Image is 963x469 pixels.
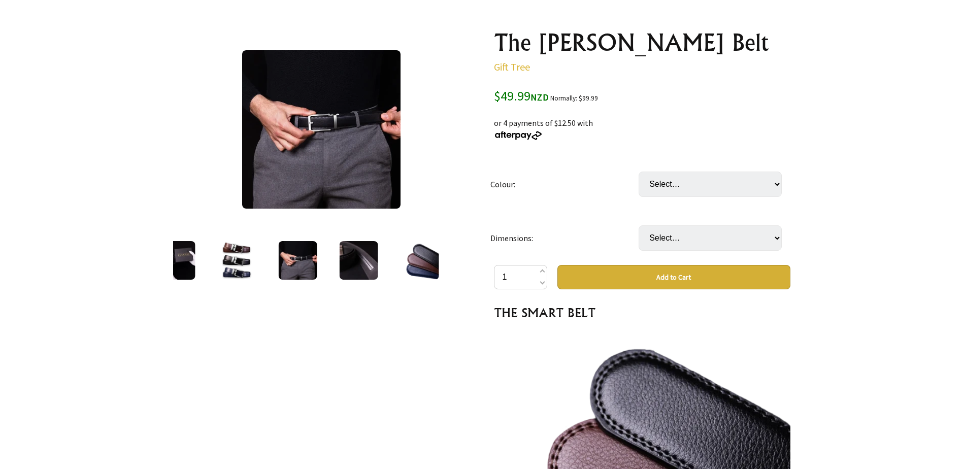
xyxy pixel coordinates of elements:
small: Normally: $99.99 [550,94,598,103]
td: Dimensions: [490,211,639,265]
img: The Buckley Belt [278,241,317,280]
td: Colour: [490,157,639,211]
img: Afterpay [494,131,543,140]
h3: THE SMART BELT [494,305,790,321]
img: The Buckley Belt [217,241,256,280]
span: $49.99 [494,87,549,104]
a: Gift Tree [494,60,530,73]
img: The Buckley Belt [339,241,378,280]
h1: The [PERSON_NAME] Belt [494,30,790,55]
span: NZD [530,91,549,103]
img: The Buckley Belt [242,50,401,209]
img: The Buckley Belt [156,241,195,280]
img: The Buckley Belt [400,241,439,280]
button: Add to Cart [557,265,790,289]
div: or 4 payments of $12.50 with [494,105,790,141]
